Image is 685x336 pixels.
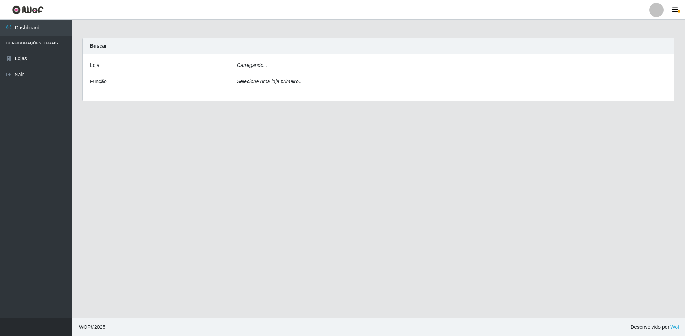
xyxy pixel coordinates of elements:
label: Função [90,78,107,85]
span: IWOF [77,324,91,330]
img: CoreUI Logo [12,5,44,14]
strong: Buscar [90,43,107,49]
i: Selecione uma loja primeiro... [237,78,303,84]
span: Desenvolvido por [631,323,679,331]
a: iWof [669,324,679,330]
label: Loja [90,62,99,69]
span: © 2025 . [77,323,107,331]
i: Carregando... [237,62,268,68]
